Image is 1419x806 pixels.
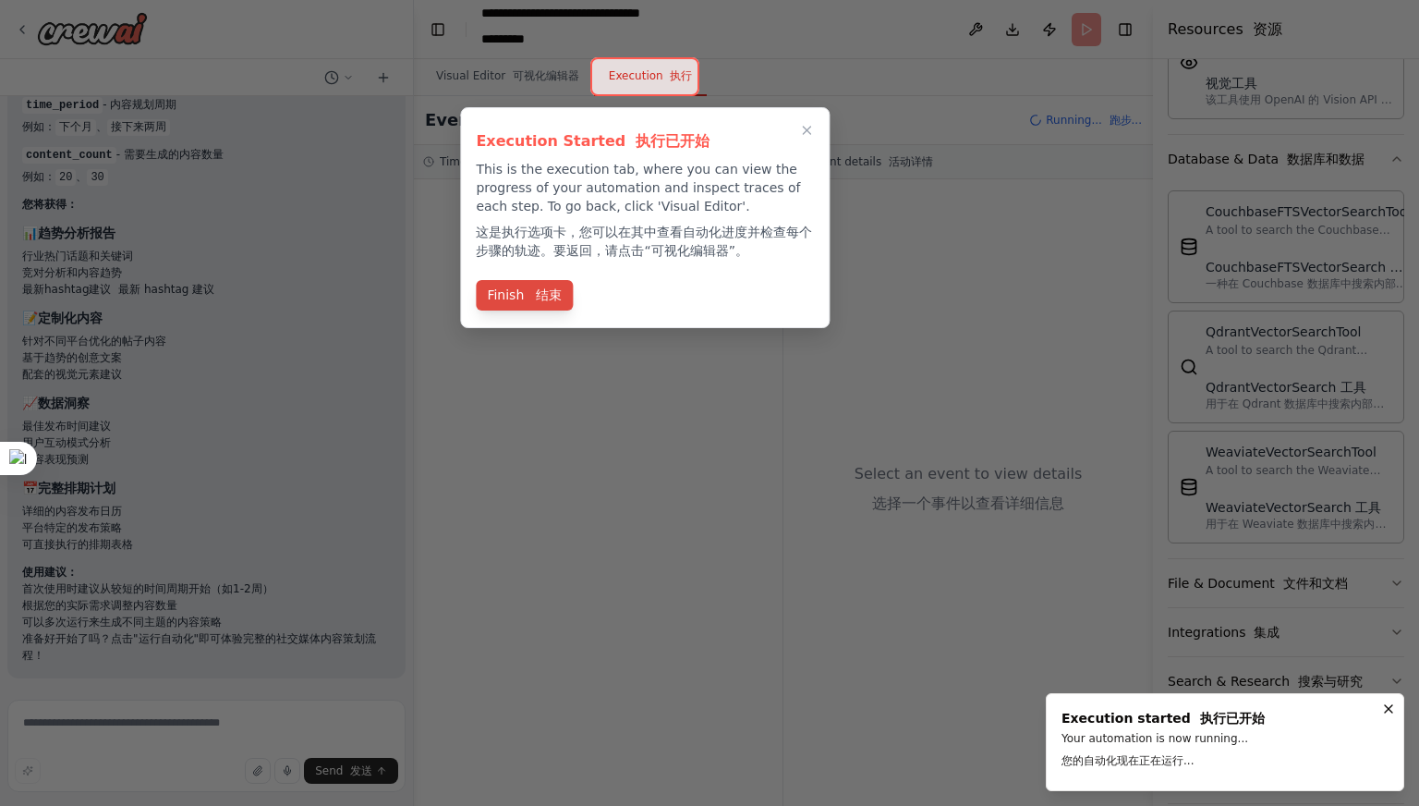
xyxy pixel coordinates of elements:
[636,132,709,150] font: 执行已开始
[536,287,562,302] font: 结束
[1061,731,1265,775] div: Your automation is now running...
[1200,711,1265,726] font: 执行已开始
[1061,754,1194,767] font: 您的自动化现在正在运行...
[476,160,814,267] p: This is the execution tab, where you can view the progress of your automation and inspect traces ...
[795,119,818,141] button: Close walkthrough
[425,17,451,43] button: Hide left sidebar
[476,130,814,153] h3: Execution Started
[476,225,812,258] font: 这是执行选项卡，您可以在其中查看自动化进度并检查每个步骤的轨迹。要返回，请点击“可视化编辑器”。
[476,280,573,311] button: Finish 结束
[1061,709,1265,727] div: Execution started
